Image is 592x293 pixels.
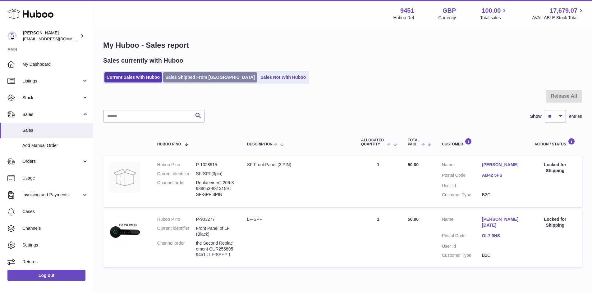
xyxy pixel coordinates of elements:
dt: Name [442,162,482,169]
dd: P-903277 [196,216,235,222]
a: Sales Shipped From [GEOGRAPHIC_DATA] [163,72,257,82]
a: AB42 5FS [482,172,522,178]
td: 1 [355,156,402,207]
h2: Sales currently with Huboo [103,56,183,65]
dt: Name [442,216,482,230]
a: 100.00 Total sales [480,7,508,21]
a: OL7 0HS [482,233,522,239]
dt: Current identifier [157,171,196,177]
dd: SF-SPF(3pin) [196,171,235,177]
dt: Huboo P no [157,162,196,168]
img: 94511700517907.jpg [109,216,140,244]
div: Huboo Ref [393,15,414,21]
dt: Channel order [157,180,196,198]
span: Sales [22,112,82,118]
span: Description [247,142,273,146]
span: Total sales [480,15,508,21]
span: 50.00 [408,162,419,167]
img: internalAdmin-9451@internal.huboo.com [7,31,17,41]
td: 1 [355,210,402,267]
span: entries [569,113,582,119]
dt: Channel order [157,240,196,258]
a: 17,679.07 AVAILABLE Stock Total [532,7,585,21]
span: 100.00 [482,7,501,15]
strong: GBP [443,7,456,15]
div: Locked for Shipping [535,162,576,174]
span: Sales [22,127,88,133]
span: 17,679.07 [550,7,577,15]
dt: User Id [442,183,482,189]
span: Settings [22,242,88,248]
dt: Customer Type [442,192,482,198]
h1: My Huboo - Sales report [103,40,582,50]
dd: the Second Replacement CUR2558959451 : LF-SPF * 1 [196,240,235,258]
span: AVAILABLE Stock Total [532,15,585,21]
span: Listings [22,78,82,84]
div: Currency [438,15,456,21]
dt: Current identifier [157,225,196,237]
div: Customer [442,138,522,146]
div: Action / Status [535,138,576,146]
dd: B2C [482,192,522,198]
span: Returns [22,259,88,265]
span: ALLOCATED Quantity [361,138,386,146]
a: Sales Not With Huboo [258,72,308,82]
dt: User Id [442,243,482,249]
a: Current Sales with Huboo [104,72,162,82]
span: Orders [22,158,82,164]
span: Channels [22,225,88,231]
dd: Replacement 206-3989053-8813159 : SF-SPF 3PIN [196,180,235,198]
span: Cases [22,209,88,215]
dt: Postal Code [442,172,482,180]
span: Stock [22,95,82,101]
div: LF-SPF [247,216,349,222]
div: SF Front Panel (3 PIN) [247,162,349,168]
span: Add Manual Order [22,143,88,149]
div: [PERSON_NAME] [23,30,79,42]
span: 50.00 [408,217,419,222]
span: Huboo P no [157,142,181,146]
dd: B2C [482,252,522,258]
img: no-photo.jpg [109,162,140,193]
a: Log out [7,270,85,281]
span: Usage [22,175,88,181]
span: Invoicing and Payments [22,192,82,198]
dt: Customer Type [442,252,482,258]
dt: Postal Code [442,233,482,240]
a: [PERSON_NAME][DATE] [482,216,522,228]
span: Total paid [408,138,420,146]
strong: 9451 [400,7,414,15]
dt: Huboo P no [157,216,196,222]
dd: Front Panel of LF (Black) [196,225,235,237]
div: Locked for Shipping [535,216,576,228]
label: Show [530,113,542,119]
span: [EMAIL_ADDRESS][DOMAIN_NAME] [23,36,91,41]
dd: P-1028915 [196,162,235,168]
span: My Dashboard [22,61,88,67]
a: [PERSON_NAME] [482,162,522,168]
